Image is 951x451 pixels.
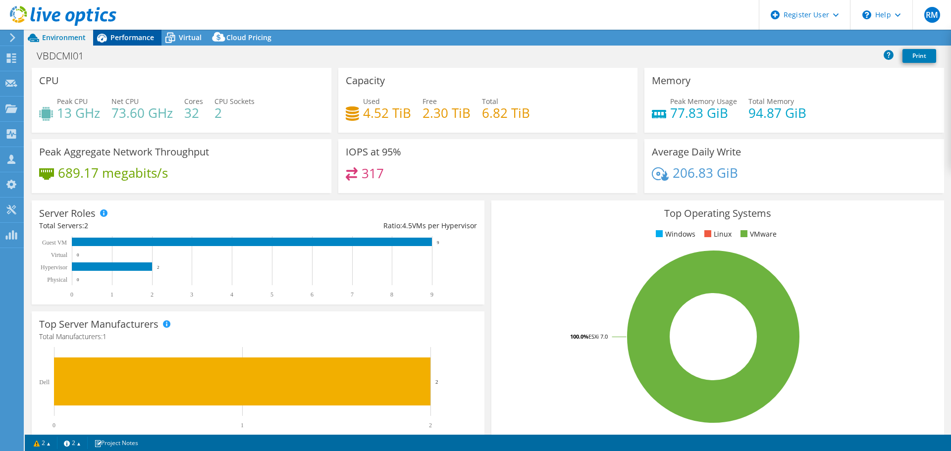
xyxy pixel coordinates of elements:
[437,240,439,245] text: 9
[702,229,732,240] li: Linux
[429,422,432,429] text: 2
[110,33,154,42] span: Performance
[390,291,393,298] text: 8
[482,97,498,106] span: Total
[214,107,255,118] h4: 2
[179,33,202,42] span: Virtual
[39,75,59,86] h3: CPU
[311,291,314,298] text: 6
[670,107,737,118] h4: 77.83 GiB
[924,7,940,23] span: RM
[84,221,88,230] span: 2
[362,168,384,179] h4: 317
[738,229,777,240] li: VMware
[39,147,209,157] h3: Peak Aggregate Network Throughput
[87,437,145,449] a: Project Notes
[258,220,477,231] div: Ratio: VMs per Hypervisor
[111,97,139,106] span: Net CPU
[588,333,608,340] tspan: ESXi 7.0
[157,265,159,270] text: 2
[430,291,433,298] text: 9
[363,107,411,118] h4: 4.52 TiB
[103,332,106,341] span: 1
[42,239,67,246] text: Guest VM
[57,437,88,449] a: 2
[53,422,55,429] text: 0
[652,147,741,157] h3: Average Daily Write
[111,107,173,118] h4: 73.60 GHz
[402,221,412,230] span: 4.5
[653,229,695,240] li: Windows
[70,291,73,298] text: 0
[58,167,168,178] h4: 689.17 megabits/s
[190,291,193,298] text: 3
[57,107,100,118] h4: 13 GHz
[346,75,385,86] h3: Capacity
[241,422,244,429] text: 1
[42,33,86,42] span: Environment
[214,97,255,106] span: CPU Sockets
[39,220,258,231] div: Total Servers:
[39,331,477,342] h4: Total Manufacturers:
[270,291,273,298] text: 5
[423,97,437,106] span: Free
[151,291,154,298] text: 2
[570,333,588,340] tspan: 100.0%
[230,291,233,298] text: 4
[862,10,871,19] svg: \n
[499,208,937,219] h3: Top Operating Systems
[748,97,794,106] span: Total Memory
[482,107,530,118] h4: 6.82 TiB
[435,379,438,385] text: 2
[77,277,79,282] text: 0
[32,50,99,61] h1: VBDCMI01
[226,33,271,42] span: Cloud Pricing
[57,97,88,106] span: Peak CPU
[670,97,737,106] span: Peak Memory Usage
[184,107,203,118] h4: 32
[351,291,354,298] text: 7
[748,107,806,118] h4: 94.87 GiB
[47,276,67,283] text: Physical
[902,49,936,63] a: Print
[51,251,68,258] text: Virtual
[39,379,50,386] text: Dell
[77,252,79,257] text: 0
[346,147,401,157] h3: IOPS at 95%
[41,264,67,271] text: Hypervisor
[39,208,96,219] h3: Server Roles
[110,291,113,298] text: 1
[652,75,690,86] h3: Memory
[184,97,203,106] span: Cores
[423,107,471,118] h4: 2.30 TiB
[673,167,738,178] h4: 206.83 GiB
[39,319,158,330] h3: Top Server Manufacturers
[363,97,380,106] span: Used
[27,437,57,449] a: 2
